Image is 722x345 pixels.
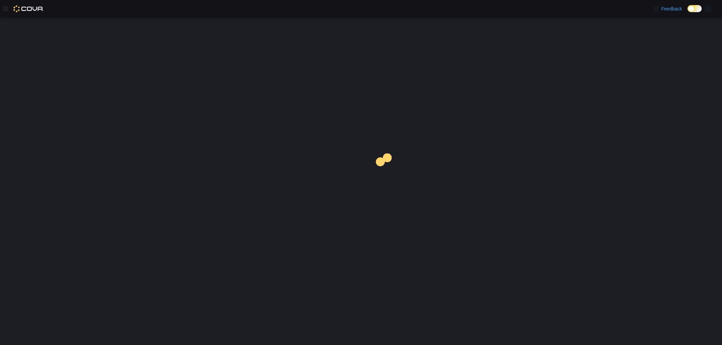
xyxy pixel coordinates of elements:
img: Cova [14,5,44,12]
a: Feedback [651,2,685,16]
img: cova-loader [361,148,412,199]
span: Feedback [661,5,682,12]
input: Dark Mode [687,5,702,12]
